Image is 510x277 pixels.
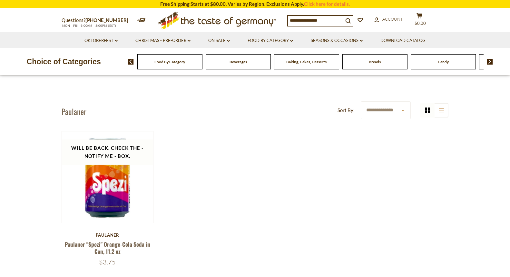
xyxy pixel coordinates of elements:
a: Oktoberfest [84,37,118,44]
button: $0.00 [410,13,429,29]
div: Paulaner [62,232,153,238]
a: Beverages [230,59,247,64]
a: Download Catalog [380,37,426,44]
a: Paulaner "Spezi" Orange-Cola Soda in Can, 11.2 oz [65,240,150,255]
a: Food By Category [154,59,185,64]
p: Questions? [62,16,133,25]
img: previous arrow [128,59,134,65]
a: Candy [438,59,449,64]
a: On Sale [208,37,230,44]
a: Seasons & Occasions [311,37,363,44]
label: Sort By: [338,106,355,114]
a: Baking, Cakes, Desserts [286,59,327,64]
a: Click here for details. [304,1,350,7]
span: Account [382,16,403,22]
span: MON - FRI, 9:00AM - 5:00PM (EST) [62,24,116,27]
span: $3.75 [99,258,116,266]
span: $0.00 [415,21,426,26]
img: next arrow [487,59,493,65]
h1: Paulaner [62,107,86,116]
a: Christmas - PRE-ORDER [135,37,191,44]
img: Paulaner "Spezi" Orange-Cola Soda in Can, 11.2 oz [62,131,153,223]
a: Breads [369,59,381,64]
a: Account [374,16,403,23]
a: Food By Category [248,37,293,44]
a: [PHONE_NUMBER] [85,17,128,23]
